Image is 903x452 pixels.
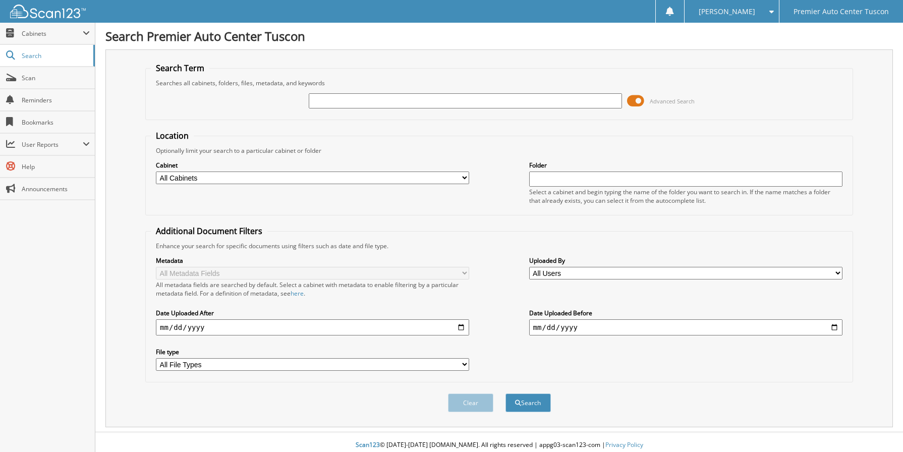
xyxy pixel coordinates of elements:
input: start [156,319,469,335]
legend: Search Term [151,63,209,74]
span: User Reports [22,140,83,149]
input: end [529,319,842,335]
legend: Location [151,130,194,141]
span: Bookmarks [22,118,90,127]
label: Cabinet [156,161,469,169]
span: Scan123 [356,440,380,449]
a: here [291,289,304,298]
label: Uploaded By [529,256,842,265]
span: [PERSON_NAME] [699,9,755,15]
span: Announcements [22,185,90,193]
span: Advanced Search [650,97,695,105]
span: Premier Auto Center Tuscon [794,9,889,15]
a: Privacy Policy [605,440,643,449]
label: Date Uploaded Before [529,309,842,317]
button: Search [505,393,551,412]
legend: Additional Document Filters [151,225,267,237]
div: Optionally limit your search to a particular cabinet or folder [151,146,848,155]
span: Help [22,162,90,171]
div: Select a cabinet and begin typing the name of the folder you want to search in. If the name match... [529,188,842,205]
span: Reminders [22,96,90,104]
span: Scan [22,74,90,82]
label: Folder [529,161,842,169]
div: Searches all cabinets, folders, files, metadata, and keywords [151,79,848,87]
h1: Search Premier Auto Center Tuscon [105,28,893,44]
label: File type [156,348,469,356]
span: Cabinets [22,29,83,38]
div: All metadata fields are searched by default. Select a cabinet with metadata to enable filtering b... [156,280,469,298]
label: Metadata [156,256,469,265]
label: Date Uploaded After [156,309,469,317]
div: Enhance your search for specific documents using filters such as date and file type. [151,242,848,250]
span: Search [22,51,88,60]
img: scan123-logo-white.svg [10,5,86,18]
button: Clear [448,393,493,412]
